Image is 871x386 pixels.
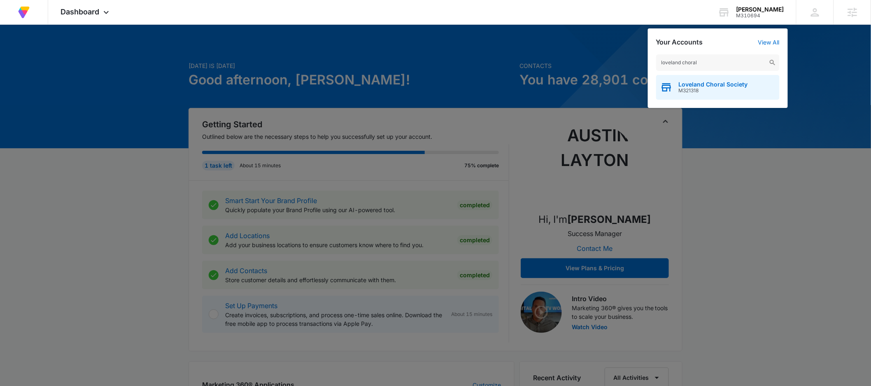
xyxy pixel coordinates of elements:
[758,39,780,46] a: View All
[656,75,780,100] button: Loveland Choral SocietyM321318
[736,13,784,19] div: account id
[16,5,31,20] img: Volusion
[656,54,780,71] input: Search Accounts
[679,88,748,94] span: M321318
[61,7,99,16] span: Dashboard
[679,81,748,88] span: Loveland Choral Society
[736,6,784,13] div: account name
[656,38,703,46] h2: Your Accounts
